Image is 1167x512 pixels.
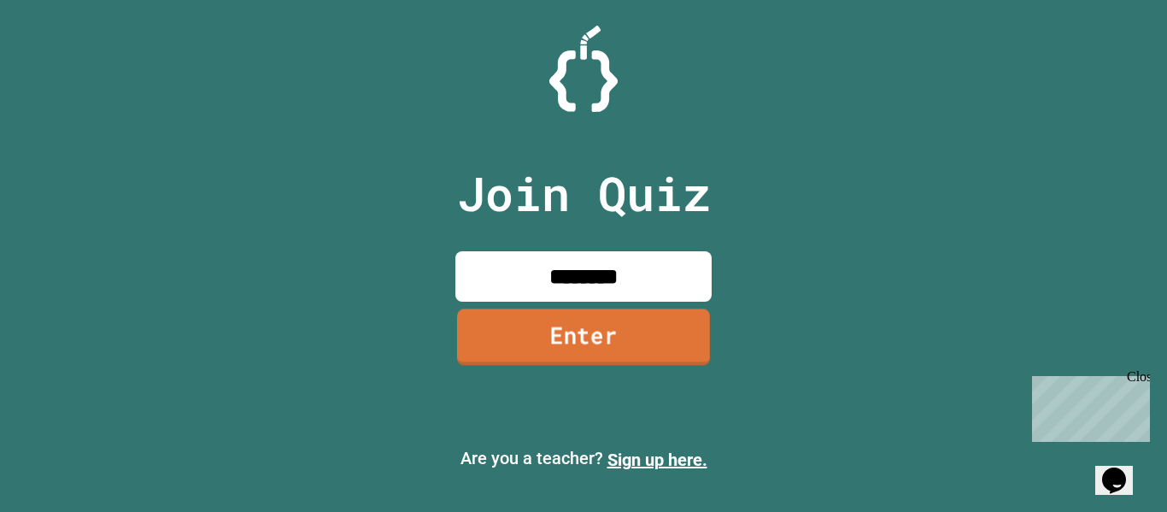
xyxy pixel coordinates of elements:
[14,445,1153,473] p: Are you a teacher?
[1095,444,1150,495] iframe: chat widget
[7,7,118,109] div: Chat with us now!Close
[549,26,618,112] img: Logo.svg
[607,450,707,470] a: Sign up here.
[1025,369,1150,442] iframe: chat widget
[457,309,710,365] a: Enter
[457,158,711,229] p: Join Quiz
